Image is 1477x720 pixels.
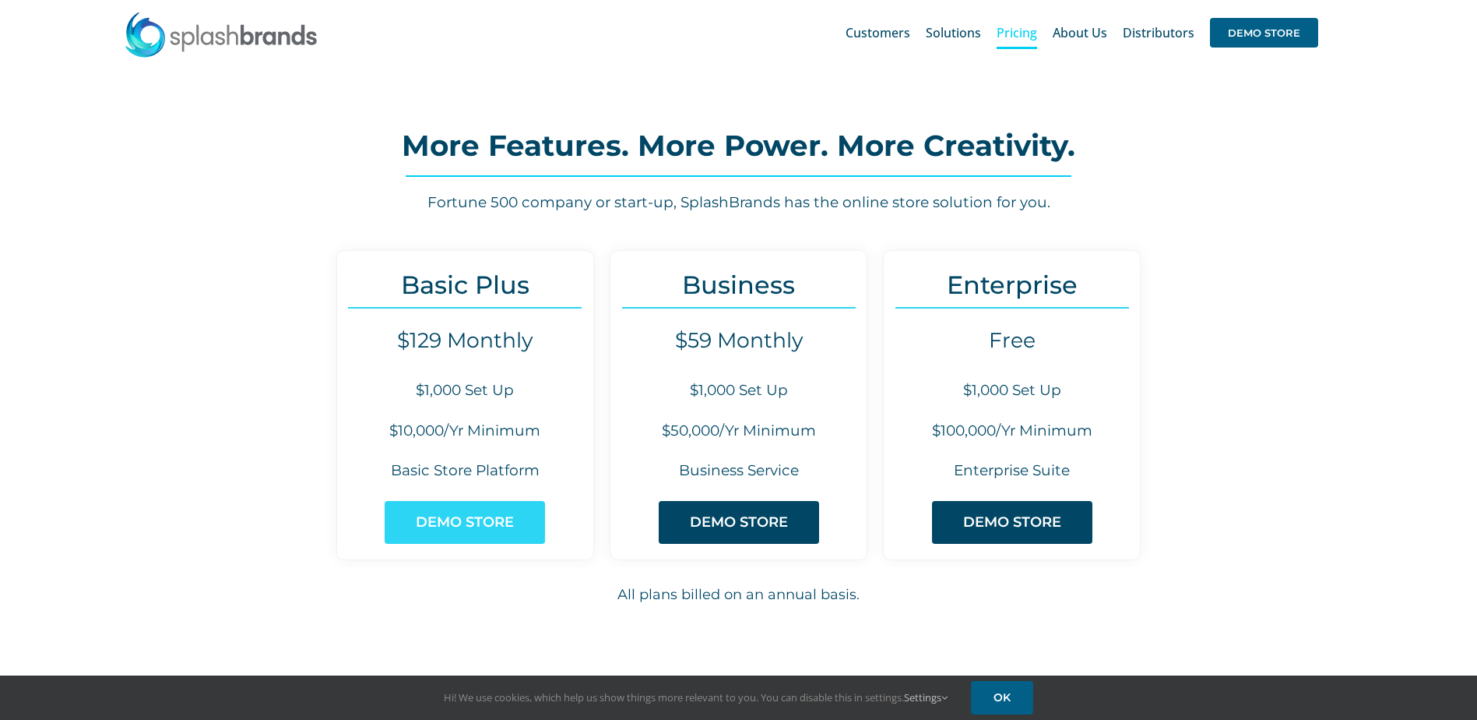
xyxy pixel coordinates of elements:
[1053,26,1107,39] span: About Us
[884,328,1140,353] h4: Free
[1210,8,1318,58] a: DEMO STORE
[337,421,593,442] h6: $10,000/Yr Minimum
[385,501,545,544] a: DEMO STORE
[971,681,1033,715] a: OK
[884,461,1140,482] h6: Enterprise Suite
[337,461,593,482] h6: Basic Store Platform
[884,270,1140,299] h3: Enterprise
[610,328,867,353] h4: $59 Monthly
[1123,8,1194,58] a: Distributors
[904,690,948,704] a: Settings
[846,8,910,58] a: Customers
[193,192,1283,214] h6: Fortune 500 company or start-up, SplashBrands has the online store solution for you.
[884,421,1140,442] h6: $100,000/Yr Minimum
[337,270,593,299] h3: Basic Plus
[610,380,867,401] h6: $1,000 Set Up
[337,380,593,401] h6: $1,000 Set Up
[337,328,593,353] h4: $129 Monthly
[846,8,1318,58] nav: Main Menu
[194,584,1284,605] h6: All plans billed on an annual basis.
[690,514,788,531] span: DEMO STORE
[997,26,1037,39] span: Pricing
[193,130,1283,161] h2: More Features. More Power. More Creativity.
[997,8,1037,58] a: Pricing
[884,380,1140,401] h6: $1,000 Set Up
[926,26,981,39] span: Solutions
[124,11,318,58] img: SplashBrands.com Logo
[659,501,819,544] a: DEMO STORE
[846,26,910,39] span: Customers
[444,690,948,704] span: Hi! We use cookies, which help us show things more relevant to you. You can disable this in setti...
[610,270,867,299] h3: Business
[1123,26,1194,39] span: Distributors
[1210,18,1318,48] span: DEMO STORE
[610,461,867,482] h6: Business Service
[610,421,867,442] h6: $50,000/Yr Minimum
[932,501,1092,544] a: DEMO STORE
[963,514,1061,531] span: DEMO STORE
[416,514,514,531] span: DEMO STORE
